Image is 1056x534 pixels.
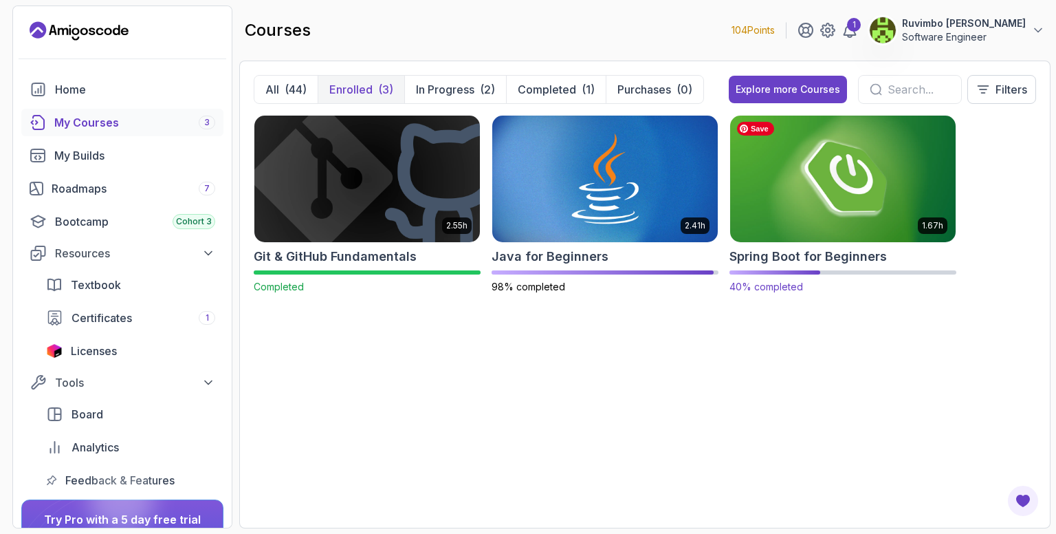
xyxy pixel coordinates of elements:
[847,18,861,32] div: 1
[967,75,1036,104] button: Filters
[71,277,121,293] span: Textbook
[870,17,896,43] img: user profile image
[492,247,608,266] h2: Java for Beginners
[55,213,215,230] div: Bootcamp
[404,76,506,103] button: In Progress(2)
[841,22,858,39] a: 1
[54,147,215,164] div: My Builds
[254,76,318,103] button: All(44)
[38,467,223,494] a: feedback
[729,247,887,266] h2: Spring Boot for Beginners
[55,81,215,98] div: Home
[318,76,404,103] button: Enrolled(3)
[731,23,775,37] p: 104 Points
[206,312,209,323] span: 1
[204,183,210,194] span: 7
[254,281,304,292] span: Completed
[52,180,215,197] div: Roadmaps
[38,304,223,332] a: certificates
[21,241,223,266] button: Resources
[582,81,595,98] div: (1)
[254,247,417,266] h2: Git & GitHub Fundamentals
[329,81,373,98] p: Enrolled
[65,472,175,489] span: Feedback & Features
[736,83,840,96] div: Explore more Courses
[245,19,311,41] h2: courses
[378,81,393,98] div: (3)
[38,434,223,461] a: analytics
[55,245,215,261] div: Resources
[46,344,63,358] img: jetbrains icon
[21,109,223,136] a: courses
[38,400,223,428] a: board
[71,406,103,423] span: Board
[71,310,132,326] span: Certificates
[21,208,223,235] a: bootcamp
[995,81,1027,98] p: Filters
[506,76,606,103] button: Completed(1)
[204,117,210,128] span: 3
[617,81,671,98] p: Purchases
[685,220,705,231] p: 2.41h
[21,370,223,395] button: Tools
[38,271,223,299] a: textbook
[21,76,223,103] a: home
[285,81,307,98] div: (44)
[492,116,718,242] img: Java for Beginners card
[922,220,943,231] p: 1.67h
[869,17,1045,44] button: user profile imageRuvimbo [PERSON_NAME]Software Engineer
[416,81,474,98] p: In Progress
[888,81,950,98] input: Search...
[21,175,223,202] a: roadmaps
[725,112,961,245] img: Spring Boot for Beginners card
[902,30,1026,44] p: Software Engineer
[518,81,576,98] p: Completed
[30,20,129,42] a: Landing page
[54,114,215,131] div: My Courses
[446,220,467,231] p: 2.55h
[729,281,803,292] span: 40% completed
[480,81,495,98] div: (2)
[1006,484,1039,517] button: Open Feedback Button
[492,281,565,292] span: 98% completed
[737,122,774,136] span: Save
[902,17,1026,30] p: Ruvimbo [PERSON_NAME]
[265,81,279,98] p: All
[176,216,212,227] span: Cohort 3
[38,337,223,365] a: licenses
[71,439,119,456] span: Analytics
[21,142,223,169] a: builds
[606,76,703,103] button: Purchases(0)
[254,116,480,242] img: Git & GitHub Fundamentals card
[729,76,847,103] button: Explore more Courses
[71,343,117,359] span: Licenses
[55,374,215,391] div: Tools
[676,81,692,98] div: (0)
